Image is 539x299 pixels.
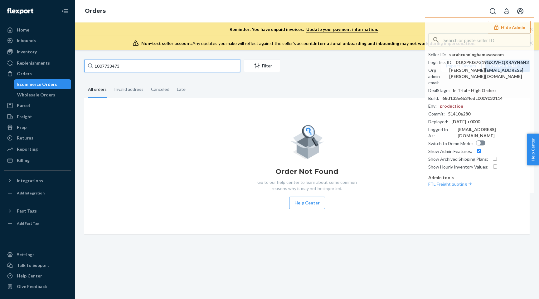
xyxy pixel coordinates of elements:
div: Wholesale Orders [17,92,55,98]
div: Settings [17,252,35,258]
button: Filter [244,60,280,72]
a: Inventory [4,47,71,57]
a: Orders [4,69,71,79]
a: FTL Freight quoting [428,181,473,187]
a: Add Fast Tag [4,218,71,228]
div: production [440,103,463,109]
div: [PERSON_NAME][EMAIL_ADDRESS][PERSON_NAME][DOMAIN_NAME] [449,67,531,80]
div: Help Center [17,273,42,279]
div: Env : [428,103,437,109]
div: Inventory [17,49,37,55]
div: Home [17,27,29,33]
a: Prep [4,122,71,132]
a: Update your payment information. [306,27,378,32]
a: Help Center [4,271,71,281]
h1: Order Not Found [275,167,338,177]
button: Give Feedback [4,282,71,292]
ol: breadcrumbs [80,2,111,20]
a: Parcel [4,100,71,110]
div: All orders [88,81,107,98]
div: Reporting [17,146,38,152]
a: Inbounds [4,36,71,46]
div: Fast Tags [17,208,37,214]
input: Search or paste seller ID [444,34,530,46]
div: Talk to Support [17,262,49,268]
div: Show Admin Features : [428,148,472,154]
div: Replenishments [17,60,50,66]
div: Logistics ID : [428,59,453,66]
div: Seller ID : [428,51,446,58]
button: Hide Admin [488,21,531,33]
div: Integrations [17,178,43,184]
input: Search orders [84,60,240,72]
button: Open notifications [500,5,513,17]
img: Flexport logo [7,8,33,14]
div: In Trial - High Orders [453,87,497,94]
button: Fast Tags [4,206,71,216]
a: Replenishments [4,58,71,68]
p: Go to our help center to learn about some common reasons why it may not be imported. [252,179,362,192]
button: Open account menu [514,5,527,17]
div: Parcel [17,102,30,109]
span: Non-test seller account: [141,41,192,46]
div: Switch to Demo Mode : [428,140,473,147]
div: DealStage : [428,87,450,94]
div: Prep [17,124,27,130]
div: sarahcunninghamasoscom [449,51,504,58]
a: Ecommerce Orders [14,79,71,89]
div: Give Feedback [17,283,47,290]
a: Returns [4,133,71,143]
div: Filter [244,63,280,69]
a: Freight [4,112,71,122]
button: Help Center [527,134,539,165]
div: Add Fast Tag [17,221,39,226]
a: Orders [85,7,106,14]
div: [EMAIL_ADDRESS][DOMAIN_NAME] [458,126,531,139]
div: Any updates you make will reflect against the seller's account. [141,40,475,47]
div: Returns [17,135,33,141]
div: Billing [17,157,30,164]
div: 01K2PFJS7G19GXJVHQXRAYN6N3 [456,59,529,66]
button: Open Search Box [487,5,499,17]
div: Deployed : [428,119,448,125]
p: Admin tools [428,174,531,181]
div: Orders [17,71,32,77]
div: Add Integration [17,190,45,196]
div: Build : [428,95,439,101]
div: Freight [17,114,32,120]
div: Ecommerce Orders [17,81,57,87]
a: Add Integration [4,188,71,198]
div: Show Hourly Inventory Values : [428,164,488,170]
div: Show Archived Shipping Plans : [428,156,488,162]
div: Inbounds [17,37,36,44]
button: Integrations [4,176,71,186]
div: 68d133e6b24edc0009032114 [442,95,503,101]
button: Help Center [289,197,325,209]
a: Reporting [4,144,71,154]
div: [DATE] +0000 [451,119,480,125]
div: Commit : [428,111,445,117]
a: Settings [4,250,71,260]
p: Reminder: You have unpaid invoices. [230,26,378,32]
span: International onboarding and inbounding may not work during impersonation. [314,41,475,46]
div: 51410a280 [448,111,470,117]
a: Wholesale Orders [14,90,71,100]
img: Empty list [290,123,324,159]
div: Late [177,81,186,97]
button: Close Navigation [59,5,71,17]
a: Talk to Support [4,260,71,270]
a: Home [4,25,71,35]
div: Canceled [151,81,169,97]
a: Billing [4,155,71,165]
div: Org admin email : [428,67,446,86]
div: Invalid address [114,81,143,97]
div: Logged In As : [428,126,454,139]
